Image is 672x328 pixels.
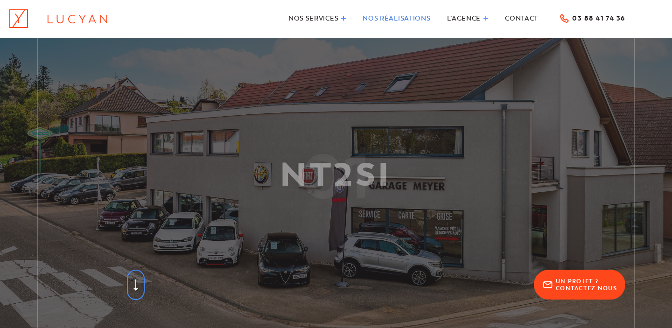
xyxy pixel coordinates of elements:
span: 03 88 41 74 36 [572,15,625,21]
a: 03 88 41 74 36 [559,12,625,24]
a: Nos réalisations [363,13,430,24]
span: Contact [505,14,538,22]
span: Nos services [288,14,338,22]
a: Contact [505,13,538,24]
a: Nos services [288,13,346,24]
a: Un projet ?Contactez-nous [534,270,625,300]
span: Nos réalisations [363,14,430,22]
span: Un projet ? Contactez-nous [556,278,617,292]
span: L’agence [447,14,481,22]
